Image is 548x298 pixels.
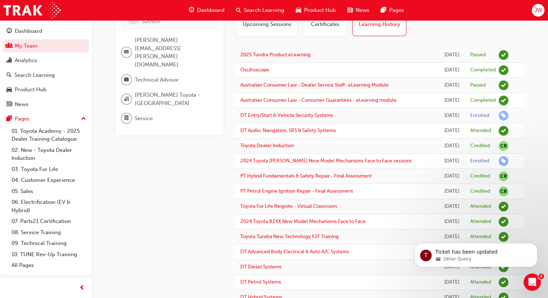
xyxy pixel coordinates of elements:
[197,6,224,14] span: Dashboard
[444,172,459,180] div: Mon Jun 17 2024 21:30:00 GMT+0930 (Australian Central Standard Time)
[9,216,89,227] a: 07. Parts21 Certification
[6,101,12,108] span: news-icon
[296,6,301,15] span: car-icon
[124,95,129,104] span: organisation-icon
[230,3,290,18] a: search-iconSearch Learning
[236,6,241,15] span: search-icon
[444,127,459,135] div: Wed Jun 11 2025 09:00:00 GMT+0930 (Australian Central Standard Time)
[470,188,490,195] div: Credited
[6,116,12,122] span: pages-icon
[404,228,548,279] iframe: Intercom notifications message
[15,100,28,109] div: News
[9,145,89,164] a: 02. New - Toyota Dealer Induction
[240,279,281,285] a: DT Petrol Systems
[240,233,339,240] a: Toyota Tundra New Technology F2F Training
[470,127,491,134] div: Attended
[124,114,129,123] span: department-icon
[534,6,542,14] span: JW
[444,202,459,211] div: Thu Mar 07 2024 11:30:00 GMT+1030 (Australian Central Daylight Time)
[9,260,89,271] a: All Pages
[240,264,281,270] a: DT Diesel Systems
[499,202,508,211] span: learningRecordVerb_ATTEND-icon
[4,2,61,18] img: Trak
[15,56,37,65] div: Analytics
[470,279,491,286] div: Attended
[3,112,89,126] button: Pages
[304,6,336,14] span: Product Hub
[499,141,508,151] span: null-icon
[240,82,389,88] a: Australian Consumer Law - Dealer Service Staff- eLearning Module
[444,66,459,74] div: Wed Sep 17 2025 21:35:18 GMT+0930 (Australian Central Standard Time)
[240,218,366,224] a: 2024 Toyota BZ4X New Model Mechanisms Face to Face
[444,218,459,226] div: Wed Mar 06 2024 17:00:00 GMT+1030 (Australian Central Daylight Time)
[444,81,459,89] div: Wed Sep 17 2025 20:53:45 GMT+0930 (Australian Central Standard Time)
[135,76,179,84] span: Technical Advisor
[309,20,341,29] span: Certificates
[183,3,230,18] a: guage-iconDashboard
[389,6,404,14] span: Pages
[135,114,153,123] span: Service
[499,80,508,90] span: learningRecordVerb_PASS-icon
[444,157,459,165] div: Thu Oct 10 2024 17:15:40 GMT+1030 (Australian Central Daylight Time)
[342,3,375,18] a: news-iconNews
[240,188,353,194] a: PT Petrol Engine Ignition Repair - Final Assessment
[499,217,508,227] span: learningRecordVerb_ATTEND-icon
[15,115,30,123] div: Pages
[9,186,89,197] a: 05. Sales
[444,142,459,150] div: Tue Mar 25 2025 22:30:00 GMT+1030 (Australian Central Daylight Time)
[240,203,337,209] a: Toyota For Life Reignite - Virtual Classroom
[532,4,544,17] button: JW
[135,36,212,69] span: [PERSON_NAME][EMAIL_ADDRESS][PERSON_NAME][DOMAIN_NAME]
[499,171,508,181] span: null-icon
[189,6,194,15] span: guage-icon
[3,39,89,53] a: My Team
[358,20,401,29] span: Learning History
[9,249,89,260] a: 10. TUNE Rev-Up Training
[6,57,12,64] span: chart-icon
[470,97,496,104] div: Completed
[444,111,459,120] div: Tue Aug 05 2025 11:17:11 GMT+0930 (Australian Central Standard Time)
[9,126,89,145] a: 01. Toyota Academy - 2025 Dealer Training Catalogue
[6,72,12,79] span: search-icon
[9,238,89,249] a: 09. Technical Training
[142,18,160,25] span: 520905
[240,52,311,58] a: 2025 Tundra Product eLearning
[240,127,336,133] a: DT Audio, Navigation, SRS & Safety Systems
[499,50,508,60] span: learningRecordVerb_PASS-icon
[524,273,541,291] iframe: Intercom live chat
[9,164,89,175] a: 03. Toyota For Life
[290,3,342,18] a: car-iconProduct Hub
[240,173,372,179] a: PT Hybrid Fundamentals & Safety Repair - Final Assessment
[3,69,89,82] a: Search Learning
[375,3,410,18] a: pages-iconPages
[240,67,269,73] a: Oscilloscope
[244,6,284,14] span: Search Learning
[499,65,508,75] span: learningRecordVerb_COMPLETE-icon
[499,187,508,196] span: null-icon
[240,249,349,255] a: DT Advanced Body Electrical & Auto A/C Systems
[470,112,489,119] div: Enrolled
[381,6,386,15] span: pages-icon
[470,203,491,210] div: Attended
[444,96,459,105] div: Thu Sep 11 2025 15:43:07 GMT+0930 (Australian Central Standard Time)
[240,143,294,149] a: Toyota Dealer Induction
[3,54,89,67] a: Analytics
[6,87,12,93] span: car-icon
[347,6,353,15] span: news-icon
[444,278,459,286] div: Thu Apr 13 2023 23:30:00 GMT+0930 (Australian Central Standard Time)
[470,67,496,74] div: Completed
[444,187,459,196] div: Mon Jun 17 2024 21:30:00 GMT+0930 (Australian Central Standard Time)
[499,111,508,120] span: learningRecordVerb_ENROLL-icon
[499,126,508,136] span: learningRecordVerb_ATTEND-icon
[240,97,397,103] a: Australian Consumer Law - Consumer Guarantees - eLearning module
[9,197,89,216] a: 06. Electrification (EV & Hybrid)
[9,175,89,186] a: 04. Customer Experience
[3,25,89,38] a: Dashboard
[470,173,490,180] div: Credited
[135,91,212,107] span: [PERSON_NAME] Toyota - [GEOGRAPHIC_DATA]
